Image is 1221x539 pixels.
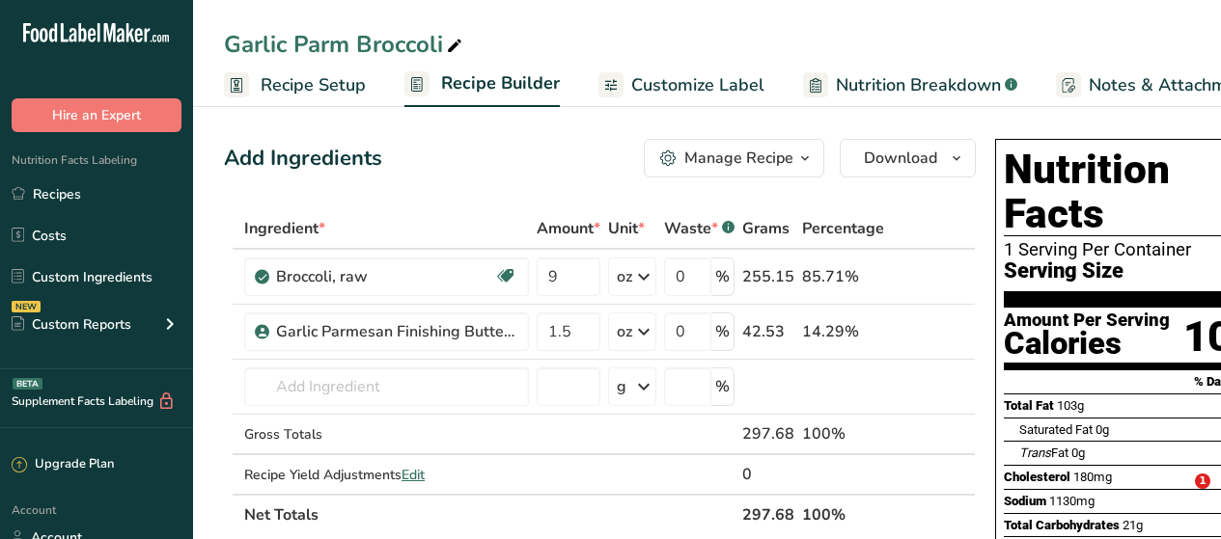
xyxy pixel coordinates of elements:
div: g [617,375,626,398]
div: Garlic Parm Broccoli [224,27,466,62]
span: Saturated Fat [1019,422,1093,437]
div: oz [617,320,632,343]
i: Trans [1019,445,1051,460]
div: Custom Reports [12,314,131,335]
span: Sodium [1004,494,1046,508]
div: oz [617,265,632,288]
span: Recipe Setup [261,72,366,98]
span: Edit [402,466,425,484]
th: 297.68 [738,494,798,534]
th: Net Totals [240,494,738,534]
div: Recipe Yield Adjustments [244,465,529,485]
div: Broccoli, raw [276,265,494,288]
span: 0g [1096,422,1109,437]
div: Waste [664,217,735,240]
span: Total Carbohydrates [1004,518,1120,532]
div: 14.29% [802,320,884,343]
div: 85.71% [802,265,884,288]
span: Serving Size [1004,259,1124,283]
span: Nutrition Breakdown [836,72,1001,98]
div: 255.15 [742,265,794,288]
button: Hire an Expert [12,98,181,132]
span: 1130mg [1049,494,1095,508]
button: Manage Recipe [644,139,824,177]
span: Amount [537,217,600,240]
div: BETA [13,378,42,390]
th: 100% [798,494,888,534]
div: NEW [12,301,41,312]
span: Grams [742,217,790,240]
span: 103g [1057,398,1084,413]
a: Customize Label [598,64,764,107]
div: Upgrade Plan [12,455,114,474]
div: Manage Recipe [684,147,793,170]
span: 1 [1195,473,1210,489]
a: Nutrition Breakdown [803,64,1017,107]
div: Amount Per Serving [1004,311,1170,330]
div: 100% [802,422,884,445]
span: Fat [1019,445,1068,460]
span: 0g [1071,445,1085,460]
div: 42.53 [742,320,794,343]
div: 0 [742,463,794,486]
div: Calories [1004,330,1170,358]
span: Total Fat [1004,398,1054,413]
span: 180mg [1073,470,1112,484]
div: Garlic Parmesan Finishing Butter - Dollops [276,320,517,343]
button: Download [840,139,976,177]
input: Add Ingredient [244,367,529,406]
a: Recipe Builder [404,62,560,108]
span: Customize Label [631,72,764,98]
iframe: Intercom live chat [1155,473,1202,520]
span: 21g [1123,518,1143,532]
span: Cholesterol [1004,470,1070,484]
span: Ingredient [244,217,325,240]
div: 297.68 [742,422,794,445]
div: Add Ingredients [224,143,382,175]
span: Percentage [802,217,884,240]
span: Unit [608,217,645,240]
a: Recipe Setup [224,64,366,107]
span: Download [864,147,937,170]
div: Gross Totals [244,424,529,445]
span: Recipe Builder [441,70,560,96]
